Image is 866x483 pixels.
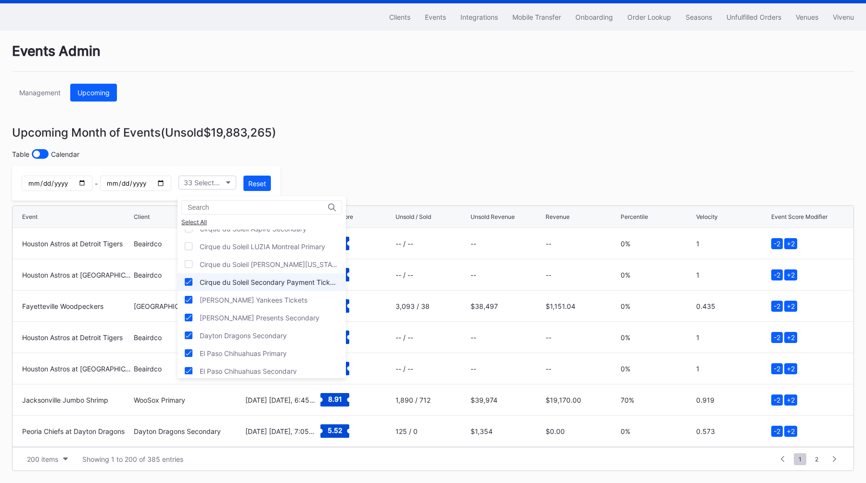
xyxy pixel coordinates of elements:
[200,260,339,268] div: Cirque du Soleil [PERSON_NAME][US_STATE] Primary
[27,455,58,463] div: 200 items
[200,331,287,340] div: Dayton Dragons Secondary
[810,453,823,465] span: 2
[22,453,73,466] button: 200 items
[200,349,287,357] div: El Paso Chihuahuas Primary
[200,314,319,322] div: [PERSON_NAME] Presents Secondary
[200,278,339,286] div: Cirque du Soleil Secondary Payment Tickets
[794,453,806,465] span: 1
[200,242,325,251] div: Cirque du Soleil LUZIA Montreal Primary
[181,218,342,226] div: Select All
[82,455,183,463] div: Showing 1 to 200 of 385 entries
[200,296,307,304] div: [PERSON_NAME] Yankees Tickets
[200,367,297,375] div: El Paso Chihuahuas Secondary
[188,203,272,211] input: Search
